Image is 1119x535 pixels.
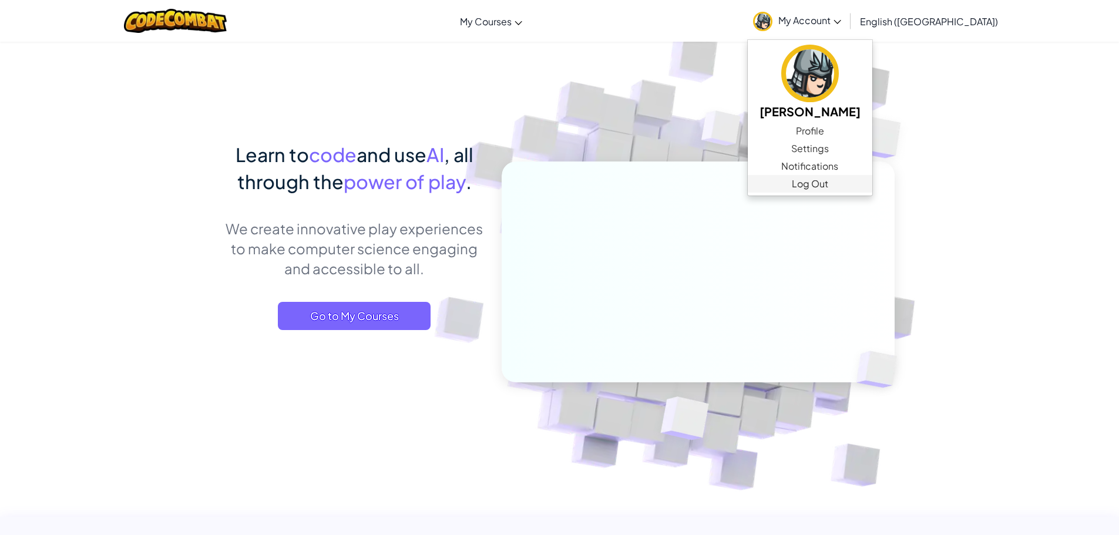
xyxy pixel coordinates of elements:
[460,15,512,28] span: My Courses
[781,159,838,173] span: Notifications
[631,372,737,469] img: Overlap cubes
[860,15,998,28] span: English ([GEOGRAPHIC_DATA])
[747,2,847,39] a: My Account
[225,218,484,278] p: We create innovative play experiences to make computer science engaging and accessible to all.
[832,88,933,187] img: Overlap cubes
[236,143,309,166] span: Learn to
[753,12,772,31] img: avatar
[454,5,528,37] a: My Courses
[748,140,872,157] a: Settings
[778,14,841,26] span: My Account
[748,157,872,175] a: Notifications
[836,327,925,412] img: Overlap cubes
[781,45,839,102] img: avatar
[466,170,472,193] span: .
[748,175,872,193] a: Log Out
[124,9,227,33] img: CodeCombat logo
[426,143,444,166] span: AI
[679,88,764,175] img: Overlap cubes
[309,143,357,166] span: code
[344,170,466,193] span: power of play
[748,43,872,122] a: [PERSON_NAME]
[760,102,861,120] h5: [PERSON_NAME]
[278,302,431,330] a: Go to My Courses
[748,122,872,140] a: Profile
[357,143,426,166] span: and use
[854,5,1004,37] a: English ([GEOGRAPHIC_DATA])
